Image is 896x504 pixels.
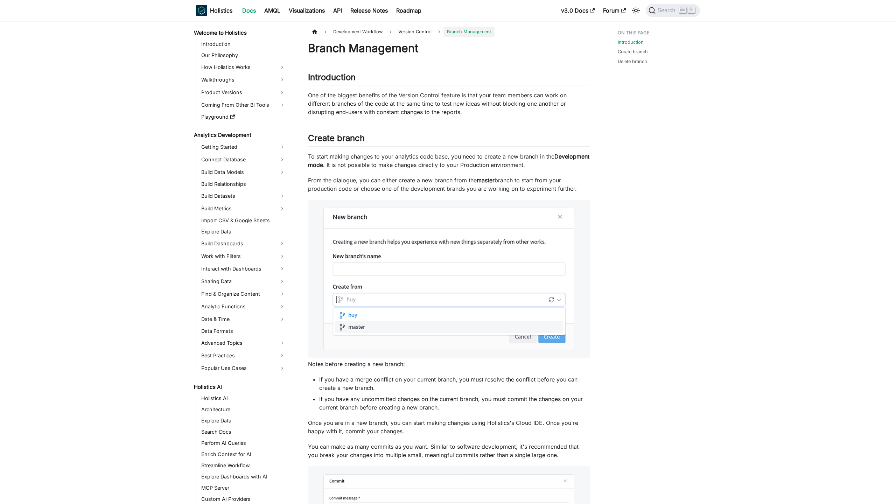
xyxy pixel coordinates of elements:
h2: Create branch [308,133,590,146]
p: To start making changes to your analytics code base, you need to create a new branch in the . It ... [308,152,590,169]
nav: Breadcrumbs [308,27,590,37]
a: Search Docs [199,427,288,437]
a: Perform AI Queries [199,438,288,448]
a: Analytics Development [192,130,288,140]
a: API [329,5,346,16]
p: From the dialogue, you can either create a new branch from the branch to start from your producti... [308,176,590,193]
kbd: K [688,7,695,13]
a: Roadmap [392,5,426,16]
a: Forum [599,5,630,16]
a: Explore Data [199,416,288,426]
a: Explore Dashboards with AI [199,472,288,482]
span: Version Control [395,27,435,37]
a: Docs [238,5,260,16]
a: How Holistics Works [199,62,288,73]
button: Search (Ctrl+K) [646,4,700,17]
span: Branch Management [443,27,495,37]
a: Date & Time [199,314,288,325]
a: Home page [308,27,321,37]
h2: Introduction [308,72,590,85]
a: Playground [199,112,288,122]
nav: Docs sidebar [189,21,294,504]
a: Holistics AI [192,382,288,392]
a: Interact with Dashboards [199,263,288,274]
a: Create branch [618,48,648,55]
a: HolisticsHolistics [196,5,232,16]
li: If you have a merge conflict on your current branch, you must resolve the conflict before you can... [319,375,590,392]
b: Holistics [210,6,232,15]
strong: master [477,177,495,184]
a: Find & Organize Content [199,288,288,300]
a: Build Datasets [199,190,288,202]
strong: Development mode [308,153,589,168]
a: Popular Use Cases [199,363,288,374]
a: Analytic Functions [199,301,288,312]
a: AMQL [260,5,285,16]
span: Search [656,7,680,14]
a: Delete branch [618,58,647,65]
a: Walkthroughs [199,74,288,85]
span: Development Workflow [330,27,386,37]
a: Build Metrics [199,203,288,214]
a: MCP Server [199,483,288,493]
h1: Branch Management [308,41,590,55]
a: Best Practices [199,350,288,361]
a: Data Formats [199,326,288,336]
a: Coming From Other BI Tools [199,99,288,111]
a: Advanced Topics [199,337,288,349]
li: If you have any uncommitted changes on the current branch, you must commit the changes on your cu... [319,395,590,412]
a: Build Relationships [199,179,288,189]
a: Import CSV & Google Sheets [199,216,288,225]
a: Build Dashboards [199,238,288,249]
button: Switch between dark and light mode (currently light mode) [630,5,642,16]
a: Introduction [618,39,644,45]
a: Release Notes [346,5,392,16]
p: You can make as many commits as you want. Similar to software development, it's recommended that ... [308,442,590,459]
a: Architecture [199,405,288,414]
a: Enrich Context for AI [199,449,288,459]
a: Work with Filters [199,251,288,262]
a: Connect Database [199,154,288,165]
a: Custom AI Providers [199,494,288,504]
p: Once you are in a new branch, you can start making changes using Holistics's Cloud IDE. Once you'... [308,419,590,435]
a: v3.0 Docs [557,5,599,16]
img: Holistics [196,5,207,16]
a: Product Versions [199,87,288,98]
a: Build Data Models [199,167,288,178]
a: Streamline Workflow [199,461,288,470]
a: Visualizations [285,5,329,16]
a: Getting Started [199,141,288,153]
a: Explore Data [199,227,288,237]
p: Notes before creating a new branch: [308,360,590,368]
a: Holistics AI [199,393,288,403]
a: Welcome to Holistics [192,28,288,38]
a: Our Philosophy [199,50,288,60]
a: Introduction [199,39,288,49]
a: Sharing Data [199,276,288,287]
p: One of the biggest benefits of the Version Control feature is that your team members can work on ... [308,91,590,116]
